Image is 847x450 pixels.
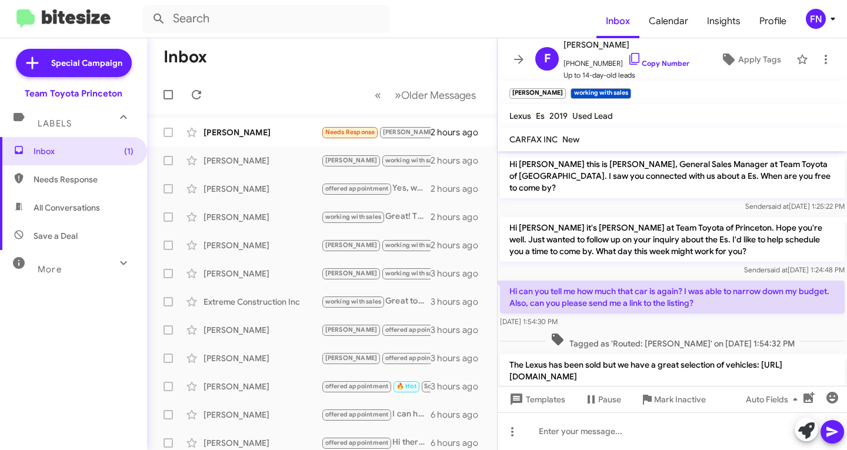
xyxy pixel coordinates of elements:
p: Hi can you tell me how much that car is again? I was able to narrow down my budget. Also, can you... [500,281,845,314]
p: The Lexus has been sold but we have a great selection of vehicles: [URL][DOMAIN_NAME] [500,354,845,387]
a: Insights [698,4,750,38]
span: Apply Tags [738,49,781,70]
a: Special Campaign [16,49,132,77]
div: Yes, we do buy cars regardless of whether you're purchasing a vehicle from us. We would love to d... [321,182,431,195]
a: Inbox [596,4,639,38]
span: All Conversations [34,202,100,214]
span: Es [536,111,545,121]
span: working with sales [385,156,442,164]
div: Extreme Construction Inc [204,296,321,308]
div: 2 hours ago [431,211,488,223]
div: [PERSON_NAME] [204,239,321,251]
div: Great to hear you're coming in! We're ready for your visit and looking forward to assisting you w... [321,295,431,308]
span: Labels [38,118,72,129]
div: 2 hours ago [431,155,488,166]
a: Calendar [639,4,698,38]
span: CARFAX INC [509,134,558,145]
span: More [38,264,62,275]
small: [PERSON_NAME] [509,88,566,99]
div: 2 hours ago [431,126,488,138]
span: Save a Deal [34,230,78,242]
div: [PERSON_NAME] [204,268,321,279]
span: Scheduled an appointment [424,382,506,390]
span: offered appointment [385,326,449,334]
span: [PERSON_NAME] [325,241,378,249]
a: Profile [750,4,796,38]
div: Hi, Would it be possible to stop by around 1:30 [DATE] afternoon? [321,125,431,139]
span: F [544,49,551,68]
span: Special Campaign [51,57,122,69]
span: offered appointment [325,411,389,418]
span: Sender [DATE] 1:25:22 PM [745,202,845,211]
div: [PERSON_NAME] [204,211,321,223]
span: offered appointment [325,382,389,390]
button: FN [796,9,834,29]
div: 6 hours ago [431,437,488,449]
span: 2019 [549,111,568,121]
button: Apply Tags [710,49,791,70]
span: [PHONE_NUMBER] [563,52,689,69]
p: Hi [PERSON_NAME] it's [PERSON_NAME] at Team Toyota of Princeton. Hope you're well. Just wanted to... [500,217,845,262]
nav: Page navigation example [368,83,483,107]
div: We have a variety of Rav4 models available! Let's schedule an appointment for you to visit and se... [321,351,431,365]
span: Older Messages [401,89,476,102]
h1: Inbox [164,48,207,66]
div: [PERSON_NAME] [204,126,321,138]
div: Listings** [321,154,431,167]
div: Team Toyota Princeton [25,88,122,99]
div: We have great options for 4x4 vehicles. When would you like to come in and explore our selection? [321,323,431,336]
span: » [395,88,401,102]
div: 3 hours ago [431,296,488,308]
span: [DATE] 1:54:30 PM [500,317,558,326]
button: Templates [498,389,575,410]
div: I have always bought vehicles out of state, I like to secure information before hand because I am... [321,266,431,280]
button: Next [388,83,483,107]
span: [PERSON_NAME] [325,156,378,164]
span: working with sales [325,298,382,305]
div: Great! Thank you for working with my Team! [321,210,431,224]
span: Needs Response [34,174,134,185]
div: [PERSON_NAME] [204,324,321,336]
span: Templates [507,389,565,410]
button: Mark Inactive [631,389,715,410]
div: Hi there! We’re very interested in buying quality vehicles like your Prius Prime. Would you be op... [321,436,431,449]
span: [PERSON_NAME] [325,269,378,277]
div: 3 hours ago [431,381,488,392]
button: Previous [368,83,388,107]
span: offered appointment [325,439,389,446]
div: [PERSON_NAME] [204,155,321,166]
span: Used Lead [572,111,613,121]
span: (1) [124,145,134,157]
a: Copy Number [628,59,689,68]
div: Great! We will see you then! [321,379,431,393]
span: working with sales [385,269,442,277]
div: 2 hours ago [431,239,488,251]
div: 2 hours ago [431,183,488,195]
p: Hi [PERSON_NAME] this is [PERSON_NAME], General Sales Manager at Team Toyota of [GEOGRAPHIC_DATA]... [500,154,845,198]
span: said at [767,265,788,274]
span: Inbox [34,145,134,157]
span: [PERSON_NAME] [325,354,378,362]
span: 🔥 Hot [396,382,416,390]
span: Pause [598,389,621,410]
span: working with sales [325,213,382,221]
span: Up to 14-day-old leads [563,69,689,81]
button: Auto Fields [736,389,812,410]
div: 3 hours ago [431,268,488,279]
button: Pause [575,389,631,410]
span: New [562,134,579,145]
span: [PERSON_NAME] [563,38,689,52]
div: [PERSON_NAME] [204,437,321,449]
div: [PERSON_NAME] [204,352,321,364]
div: 3 hours ago [431,324,488,336]
div: Please call [PHONE_NUMBER] and get connected with a Sales Rep! [321,238,431,252]
div: 6 hours ago [431,409,488,421]
span: Lexus [509,111,531,121]
div: I can help you explore options. Let's schedule an appointment to discuss your Venza needs and fin... [321,408,431,421]
div: [PERSON_NAME] [204,183,321,195]
span: Sender [DATE] 1:24:48 PM [744,265,845,274]
span: [PERSON_NAME] [383,128,435,136]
